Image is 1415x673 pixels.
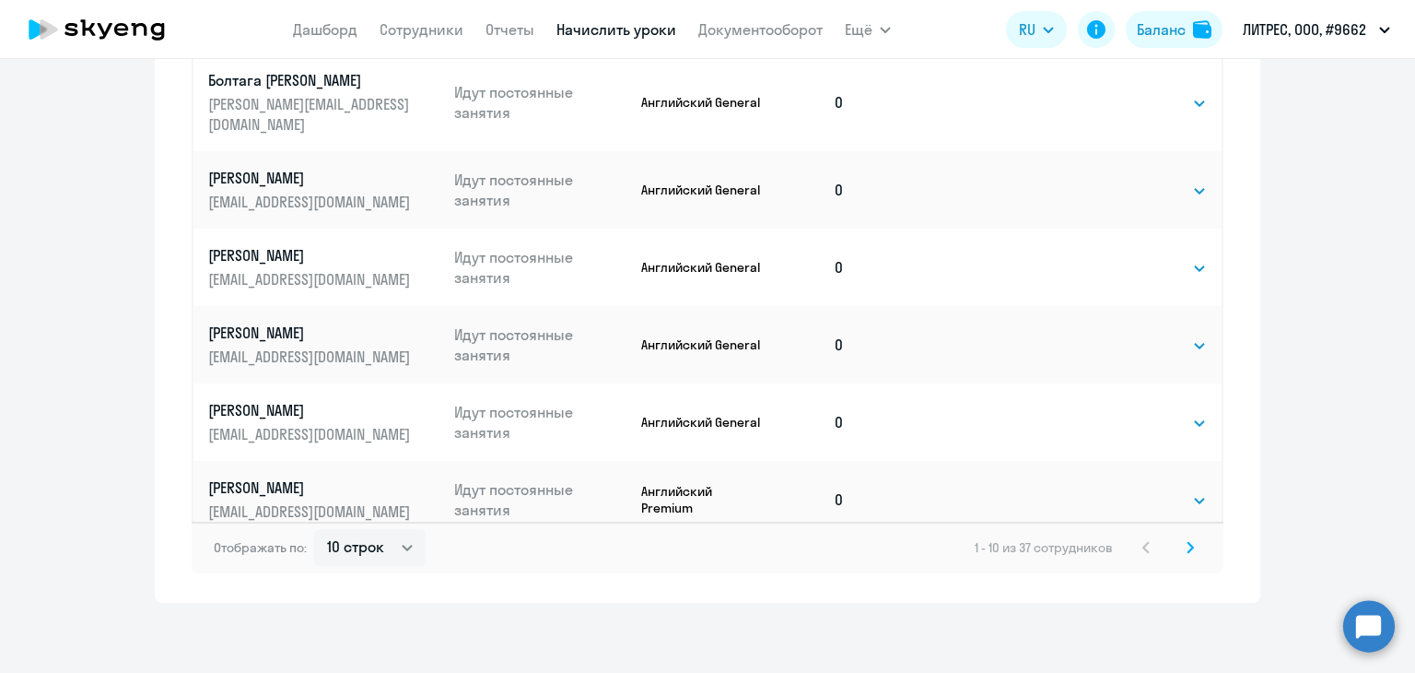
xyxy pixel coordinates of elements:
p: ЛИТРЕС, ООО, #9662 [1243,18,1366,41]
td: 0 [766,384,860,461]
p: [PERSON_NAME][EMAIL_ADDRESS][DOMAIN_NAME] [208,94,415,135]
p: [PERSON_NAME] [208,478,415,498]
span: Отображать по: [214,539,307,556]
p: [PERSON_NAME] [208,323,415,343]
p: [PERSON_NAME] [208,168,415,188]
button: RU [1006,11,1067,48]
p: Английский General [641,182,766,198]
p: [EMAIL_ADDRESS][DOMAIN_NAME] [208,424,415,444]
p: Английский General [641,94,766,111]
span: Ещё [845,18,872,41]
a: [PERSON_NAME][EMAIL_ADDRESS][DOMAIN_NAME] [208,478,439,522]
p: [EMAIL_ADDRESS][DOMAIN_NAME] [208,502,415,522]
p: Идут постоянные занятия [454,402,627,443]
td: 0 [766,53,860,151]
p: Идут постоянные занятия [454,170,627,210]
p: Английский Premium [641,483,766,516]
a: Начислить уроки [556,20,676,39]
a: Болтага [PERSON_NAME][PERSON_NAME][EMAIL_ADDRESS][DOMAIN_NAME] [208,70,439,135]
a: [PERSON_NAME][EMAIL_ADDRESS][DOMAIN_NAME] [208,168,439,212]
td: 0 [766,229,860,306]
div: Баланс [1137,18,1186,41]
p: [EMAIL_ADDRESS][DOMAIN_NAME] [208,347,415,367]
p: Идут постоянные занятия [454,82,627,123]
button: Балансbalance [1126,11,1222,48]
span: RU [1019,18,1035,41]
button: ЛИТРЕС, ООО, #9662 [1234,7,1399,52]
a: Дашборд [293,20,357,39]
a: [PERSON_NAME][EMAIL_ADDRESS][DOMAIN_NAME] [208,323,439,367]
a: [PERSON_NAME][EMAIL_ADDRESS][DOMAIN_NAME] [208,245,439,289]
p: Идут постоянные занятия [454,479,627,520]
a: Отчеты [485,20,534,39]
p: Болтага [PERSON_NAME] [208,70,415,90]
button: Ещё [845,11,891,48]
a: [PERSON_NAME][EMAIL_ADDRESS][DOMAIN_NAME] [208,400,439,444]
p: [EMAIL_ADDRESS][DOMAIN_NAME] [208,269,415,289]
a: Документооборот [698,20,823,39]
img: balance [1193,20,1211,39]
a: Сотрудники [380,20,463,39]
p: Идут постоянные занятия [454,325,627,365]
td: 0 [766,151,860,229]
p: [PERSON_NAME] [208,245,415,266]
p: [PERSON_NAME] [208,400,415,420]
span: 1 - 10 из 37 сотрудников [975,539,1113,556]
td: 0 [766,306,860,384]
p: Английский General [641,414,766,431]
p: Английский General [641,336,766,353]
p: Идут постоянные занятия [454,247,627,288]
td: 0 [766,461,860,538]
p: Английский General [641,259,766,276]
p: [EMAIL_ADDRESS][DOMAIN_NAME] [208,192,415,212]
